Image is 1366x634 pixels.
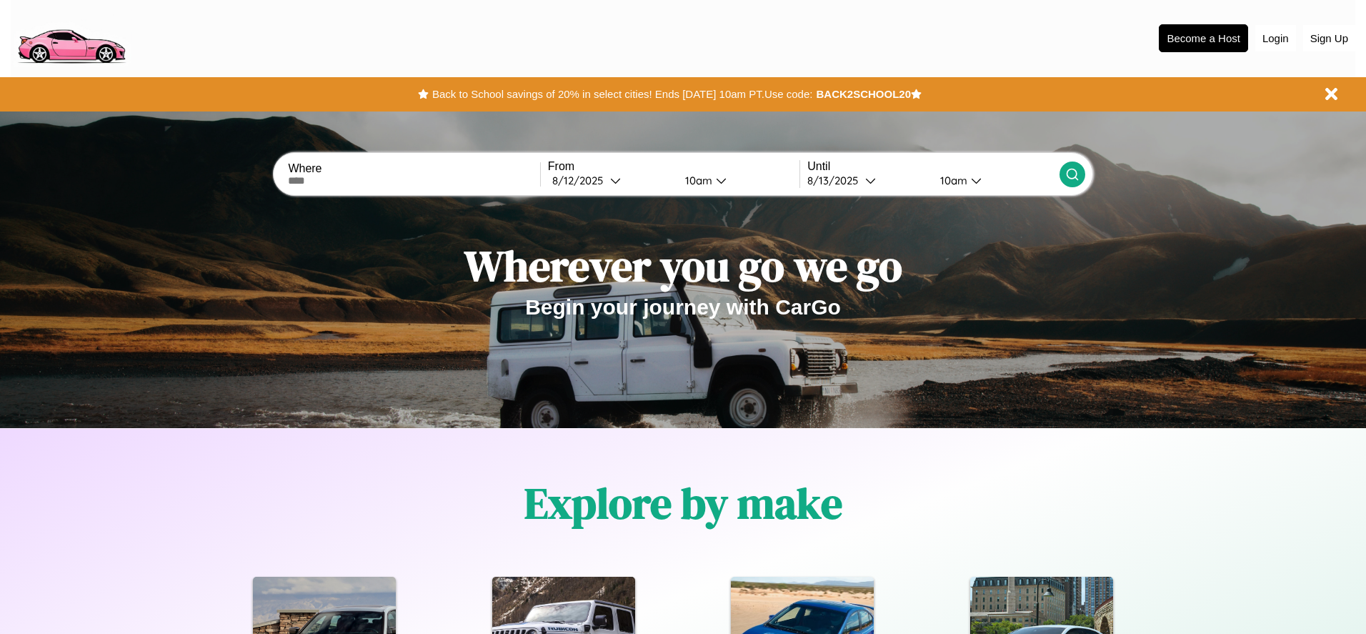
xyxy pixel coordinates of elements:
button: 8/12/2025 [548,173,674,188]
label: Until [807,160,1059,173]
div: 10am [933,174,971,187]
div: 10am [678,174,716,187]
button: 10am [674,173,799,188]
label: Where [288,162,539,175]
button: Login [1255,25,1296,51]
button: Become a Host [1159,24,1248,52]
div: 8 / 13 / 2025 [807,174,865,187]
img: logo [11,7,131,67]
button: Sign Up [1303,25,1355,51]
b: BACK2SCHOOL20 [816,88,911,100]
div: 8 / 12 / 2025 [552,174,610,187]
label: From [548,160,799,173]
button: Back to School savings of 20% in select cities! Ends [DATE] 10am PT.Use code: [429,84,816,104]
h1: Explore by make [524,474,842,533]
button: 10am [929,173,1059,188]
